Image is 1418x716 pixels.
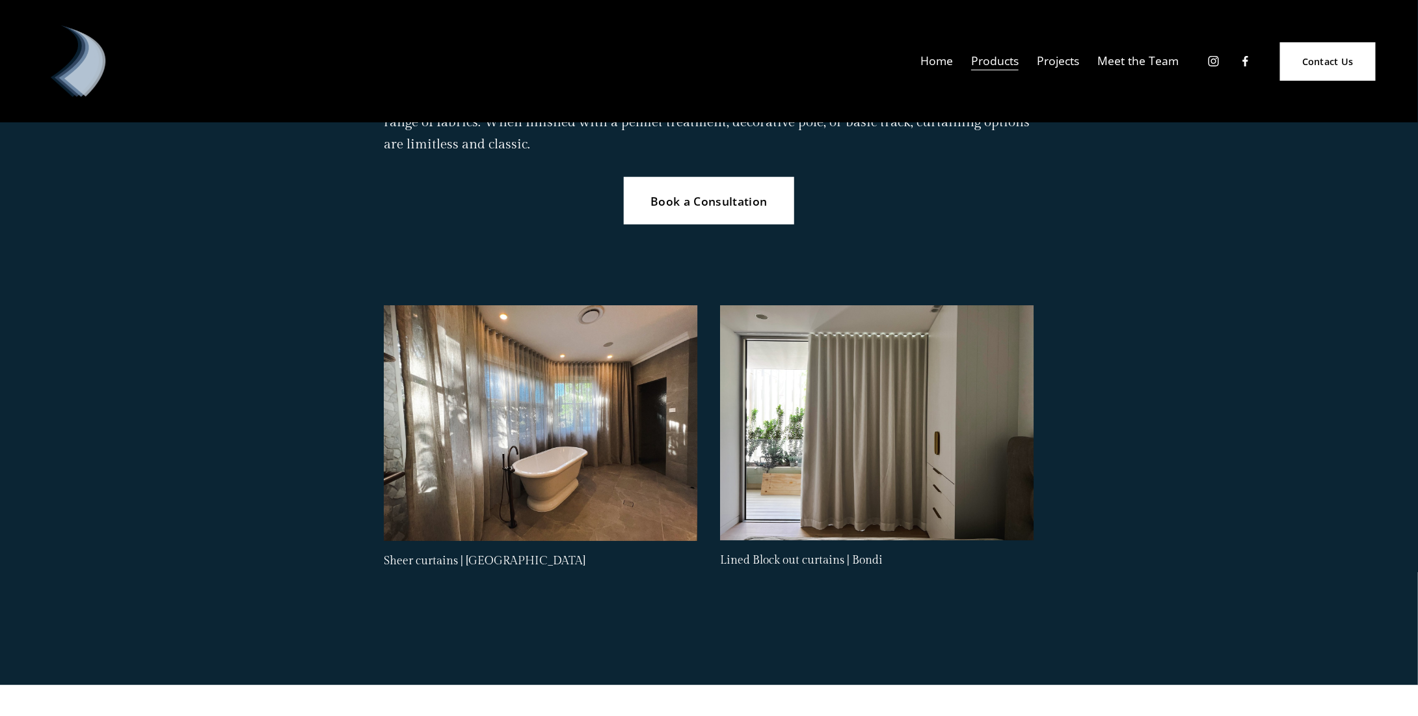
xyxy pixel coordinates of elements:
[624,177,794,225] a: Book a Consultation
[1037,50,1080,73] a: Projects
[1280,42,1375,81] a: Contact Us
[971,51,1019,72] span: Products
[920,50,953,73] a: Home
[971,50,1019,73] a: folder dropdown
[1207,55,1220,68] a: Instagram
[384,552,698,570] p: Sheer curtains | [GEOGRAPHIC_DATA]
[1239,55,1252,68] a: Facebook
[1098,50,1179,73] a: Meet the Team
[720,551,1034,570] p: Lined Block out curtains | Bondi
[42,25,114,97] img: Debonair | Curtains, Blinds, Shutters &amp; Awnings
